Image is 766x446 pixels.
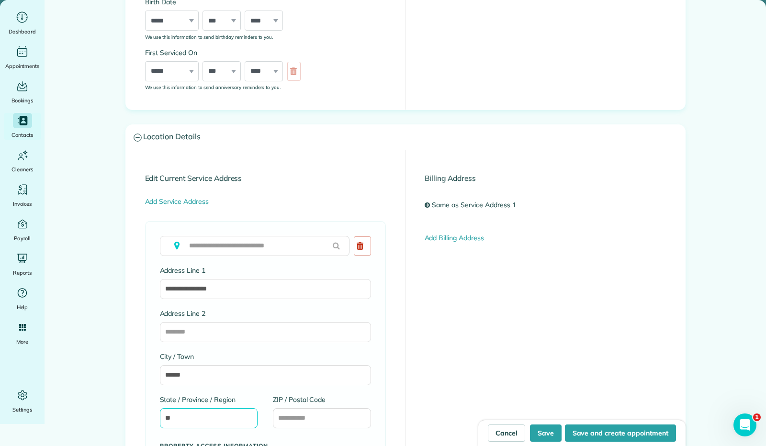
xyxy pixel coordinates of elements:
[11,130,33,140] span: Contacts
[4,182,41,209] a: Invoices
[14,234,31,243] span: Payroll
[12,405,33,414] span: Settings
[4,216,41,243] a: Payroll
[4,147,41,174] a: Cleaners
[4,285,41,312] a: Help
[565,424,676,442] button: Save and create appointment
[4,388,41,414] a: Settings
[17,302,28,312] span: Help
[13,268,32,278] span: Reports
[273,395,371,404] label: ZIP / Postal Code
[4,251,41,278] a: Reports
[16,337,28,346] span: More
[145,34,273,40] sub: We use this information to send birthday reminders to you.
[160,352,371,361] label: City / Town
[4,78,41,105] a: Bookings
[145,48,305,57] label: First Serviced On
[425,234,484,242] a: Add Billing Address
[126,125,685,149] a: Location Details
[733,413,756,436] iframe: Intercom live chat
[160,309,371,318] label: Address Line 2
[11,96,34,105] span: Bookings
[13,199,32,209] span: Invoices
[488,424,525,442] a: Cancel
[160,266,371,275] label: Address Line 1
[11,165,33,174] span: Cleaners
[425,174,666,182] h4: Billing Address
[160,395,258,404] label: State / Province / Region
[4,10,41,36] a: Dashboard
[530,424,562,442] button: Save
[145,197,209,206] a: Add Service Address
[753,413,761,421] span: 1
[4,113,41,140] a: Contacts
[145,174,386,182] h4: Edit Current Service Address
[145,84,281,90] sub: We use this information to send anniversary reminders to you.
[9,27,36,36] span: Dashboard
[4,44,41,71] a: Appointments
[429,197,523,214] a: Same as Service Address 1
[5,61,40,71] span: Appointments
